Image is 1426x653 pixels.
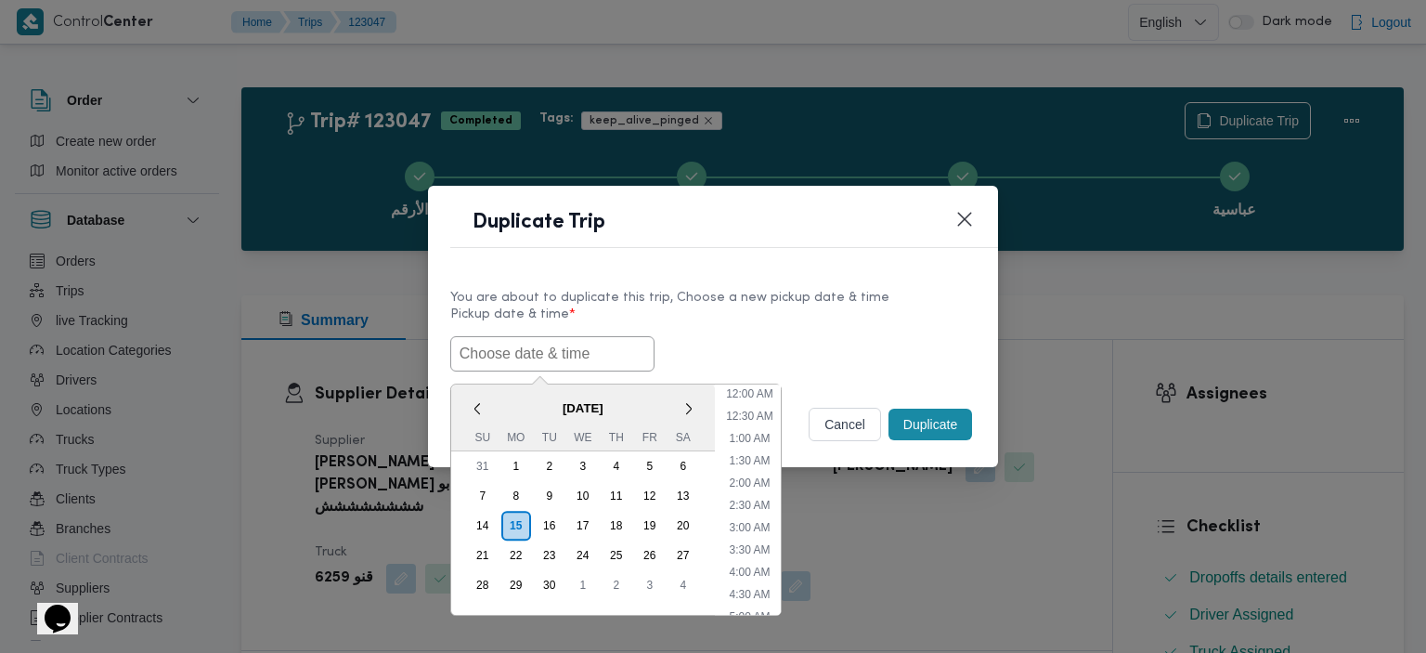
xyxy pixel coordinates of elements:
h1: Duplicate Trip [473,208,605,238]
button: Duplicate [888,409,972,440]
label: Pickup date & time [450,307,976,336]
ul: Time [719,385,781,615]
button: cancel [809,408,881,441]
iframe: chat widget [19,579,78,634]
input: Choose date & time [450,336,655,372]
div: You are about to duplicate this trip, Choose a new pickup date & time [450,288,976,307]
button: Closes this modal window [953,208,976,230]
li: 12:00 AM [719,385,781,403]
